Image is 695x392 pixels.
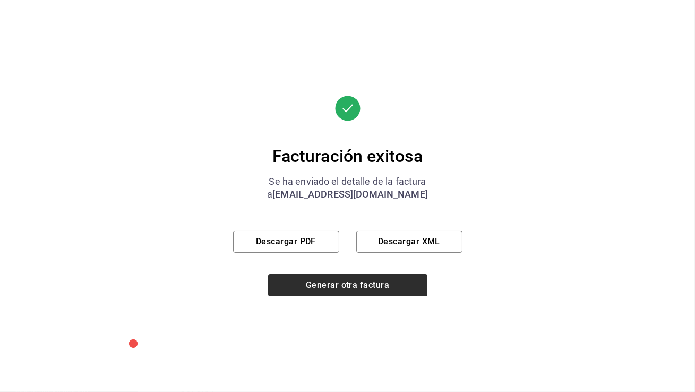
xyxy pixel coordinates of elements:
button: Descargar XML [356,231,462,253]
button: Generar otra factura [268,274,427,296]
div: a [233,188,462,201]
button: Descargar PDF [233,231,339,253]
div: Facturación exitosa [233,146,462,167]
span: [EMAIL_ADDRESS][DOMAIN_NAME] [272,189,428,200]
div: Se ha enviado el detalle de la factura [233,175,462,188]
